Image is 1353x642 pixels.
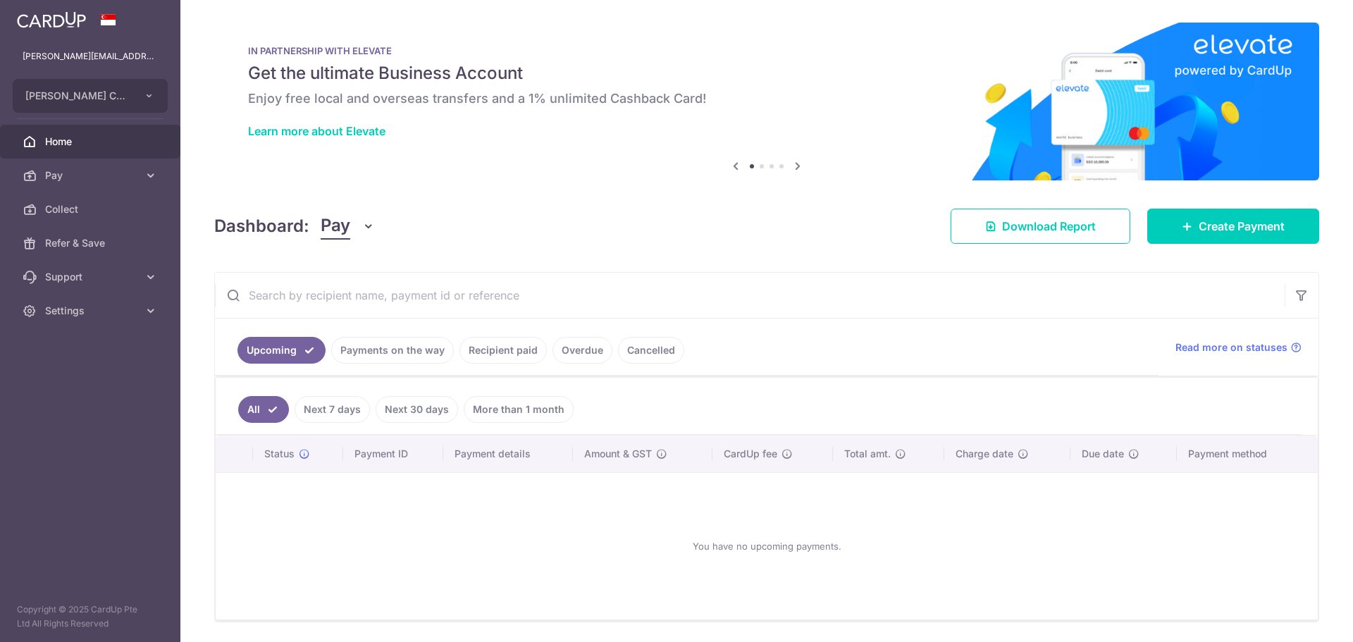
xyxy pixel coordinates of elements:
[214,23,1319,180] img: Renovation banner
[343,436,443,472] th: Payment ID
[1002,218,1096,235] span: Download Report
[443,436,573,472] th: Payment details
[464,396,574,423] a: More than 1 month
[1177,436,1318,472] th: Payment method
[956,447,1013,461] span: Charge date
[248,62,1285,85] h5: Get the ultimate Business Account
[552,337,612,364] a: Overdue
[45,168,138,183] span: Pay
[45,202,138,216] span: Collect
[1147,209,1319,244] a: Create Payment
[844,447,891,461] span: Total amt.
[23,49,158,63] p: [PERSON_NAME][EMAIL_ADDRESS][DOMAIN_NAME]
[321,213,350,240] span: Pay
[321,213,375,240] button: Pay
[233,484,1301,608] div: You have no upcoming payments.
[25,89,130,103] span: [PERSON_NAME] COMPANY
[45,270,138,284] span: Support
[215,273,1285,318] input: Search by recipient name, payment id or reference
[376,396,458,423] a: Next 30 days
[1082,447,1124,461] span: Due date
[17,11,86,28] img: CardUp
[248,45,1285,56] p: IN PARTNERSHIP WITH ELEVATE
[1175,340,1287,354] span: Read more on statuses
[238,396,289,423] a: All
[264,447,295,461] span: Status
[724,447,777,461] span: CardUp fee
[584,447,652,461] span: Amount & GST
[951,209,1130,244] a: Download Report
[248,90,1285,107] h6: Enjoy free local and overseas transfers and a 1% unlimited Cashback Card!
[13,79,168,113] button: [PERSON_NAME] COMPANY
[214,214,309,239] h4: Dashboard:
[295,396,370,423] a: Next 7 days
[1175,340,1302,354] a: Read more on statuses
[45,304,138,318] span: Settings
[459,337,547,364] a: Recipient paid
[1199,218,1285,235] span: Create Payment
[331,337,454,364] a: Payments on the way
[618,337,684,364] a: Cancelled
[45,135,138,149] span: Home
[248,124,385,138] a: Learn more about Elevate
[45,236,138,250] span: Refer & Save
[237,337,326,364] a: Upcoming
